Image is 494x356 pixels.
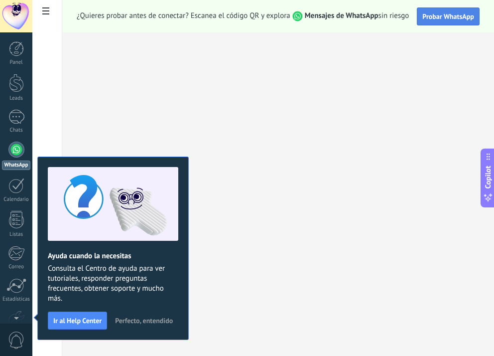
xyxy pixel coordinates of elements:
[2,127,31,134] div: Chats
[417,7,480,25] button: Probar WhatsApp
[305,11,378,20] strong: Mensajes de WhatsApp
[2,196,31,203] div: Calendario
[111,313,177,328] button: Perfecto, entendido
[2,264,31,270] div: Correo
[483,166,493,189] span: Copilot
[2,296,31,303] div: Estadísticas
[77,11,409,21] span: ¿Quieres probar antes de conectar? Escanea el código QR y explora sin riesgo
[48,251,178,261] h2: Ayuda cuando la necesitas
[2,231,31,238] div: Listas
[53,317,102,324] span: Ir al Help Center
[48,264,178,304] span: Consulta el Centro de ayuda para ver tutoriales, responder preguntas frecuentes, obtener soporte ...
[2,59,31,66] div: Panel
[2,95,31,102] div: Leads
[2,161,30,170] div: WhatsApp
[115,317,173,324] span: Perfecto, entendido
[48,312,107,330] button: Ir al Help Center
[422,12,474,21] span: Probar WhatsApp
